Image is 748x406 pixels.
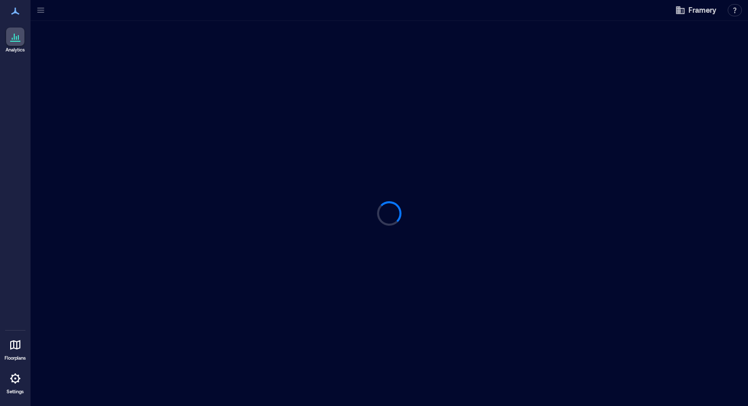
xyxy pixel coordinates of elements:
[6,47,25,53] p: Analytics
[5,355,26,361] p: Floorplans
[3,24,28,56] a: Analytics
[2,333,29,364] a: Floorplans
[688,5,716,15] span: Framery
[7,389,24,395] p: Settings
[672,2,720,18] button: Framery
[3,366,27,398] a: Settings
